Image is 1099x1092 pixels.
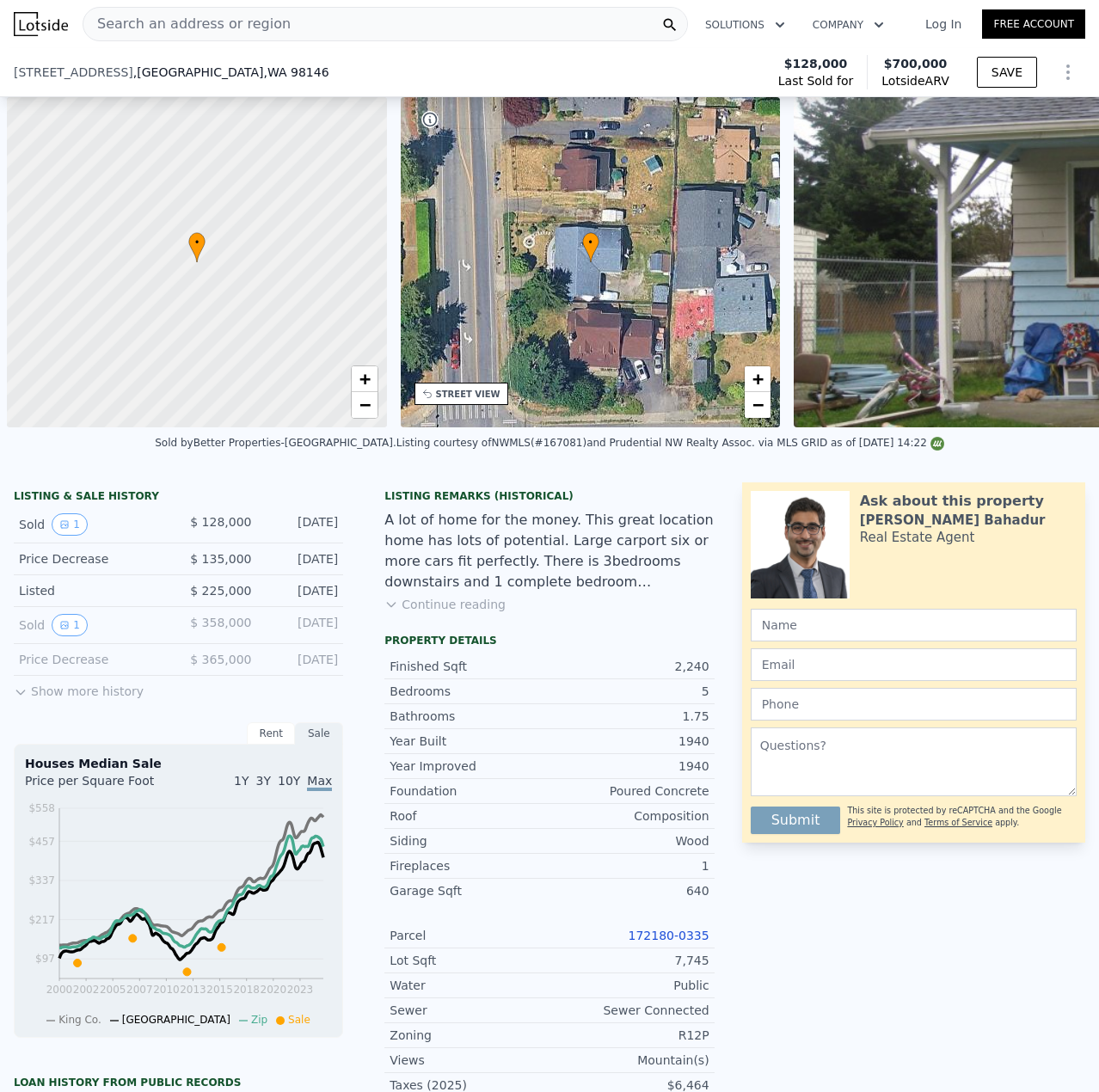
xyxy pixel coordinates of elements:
a: Zoom out [745,392,771,418]
div: Year Built [390,733,549,750]
span: Max [307,774,332,791]
a: Log In [905,15,982,33]
span: , [GEOGRAPHIC_DATA] [133,64,329,81]
tspan: $97 [35,953,55,965]
button: Company [799,9,898,40]
div: [DATE] [265,614,338,636]
div: R12P [549,1027,709,1044]
input: Email [751,648,1077,681]
button: View historical data [52,614,88,636]
div: Houses Median Sale [25,755,332,772]
tspan: $337 [28,874,55,886]
div: Sale [295,722,343,745]
button: Submit [751,807,841,834]
img: Lotside [14,12,68,36]
div: Views [390,1052,549,1069]
a: Privacy Policy [847,818,903,827]
div: Rent [247,722,295,745]
div: 5 [549,683,709,700]
tspan: 2007 [126,984,153,996]
div: Public [549,977,709,994]
a: Free Account [982,9,1085,39]
span: King Co. [58,1014,101,1026]
div: Property details [384,634,714,647]
div: 640 [549,882,709,899]
div: • [188,232,206,262]
img: NWMLS Logo [930,437,944,451]
div: Loan history from public records [14,1076,343,1089]
span: $ 358,000 [190,616,251,629]
a: Zoom in [745,366,771,392]
span: Last Sold for [778,72,854,89]
div: Price Decrease [19,550,165,567]
span: Sale [288,1014,310,1026]
span: − [752,394,764,415]
a: Zoom in [352,366,378,392]
div: Zoning [390,1027,549,1044]
div: This site is protected by reCAPTCHA and the Google and apply. [847,800,1077,834]
div: [PERSON_NAME] Bahadur [860,512,1046,529]
div: LISTING & SALE HISTORY [14,489,343,506]
span: • [582,235,599,250]
input: Name [751,609,1077,641]
div: Price Decrease [19,651,165,668]
span: $ 135,000 [190,552,251,566]
tspan: $457 [28,836,55,848]
tspan: 2002 [73,984,100,996]
span: Zip [251,1014,267,1026]
div: Price per Square Foot [25,772,179,800]
button: SAVE [977,57,1037,88]
span: $ 225,000 [190,584,251,598]
span: • [188,235,206,250]
div: [DATE] [265,550,338,567]
button: Solutions [691,9,799,40]
div: 2,240 [549,658,709,675]
button: Show more history [14,676,144,700]
div: Bedrooms [390,683,549,700]
div: Listing courtesy of NWMLS (#167081) and Prudential NW Realty Assoc. via MLS GRID as of [DATE] 14:22 [396,437,944,449]
span: 3Y [256,774,271,788]
div: • [582,232,599,262]
div: Composition [549,807,709,825]
div: Sold [19,513,165,536]
div: Wood [549,832,709,850]
div: 7,745 [549,952,709,969]
div: Sold by Better Properties-[GEOGRAPHIC_DATA] . [155,437,396,449]
tspan: 2015 [206,984,233,996]
span: − [359,394,370,415]
a: Terms of Service [924,818,992,827]
div: Garage Sqft [390,882,549,899]
div: Lot Sqft [390,952,549,969]
div: 1.75 [549,708,709,725]
div: [DATE] [265,651,338,668]
tspan: 2010 [153,984,180,996]
span: + [752,368,764,390]
div: Siding [390,832,549,850]
button: Show Options [1051,55,1085,89]
div: Poured Concrete [549,782,709,800]
input: Phone [751,688,1077,721]
div: [DATE] [265,513,338,536]
span: Lotside ARV [881,72,949,89]
button: Continue reading [384,596,506,613]
div: Parcel [390,927,549,944]
span: $700,000 [884,57,948,71]
div: Mountain(s) [549,1052,709,1069]
div: Listed [19,582,165,599]
span: 1Y [234,774,249,788]
div: 1940 [549,758,709,775]
span: $ 365,000 [190,653,251,666]
tspan: 2018 [233,984,260,996]
span: [GEOGRAPHIC_DATA] [122,1014,230,1026]
div: 1 [549,857,709,874]
div: Finished Sqft [390,658,549,675]
div: STREET VIEW [436,388,500,401]
div: A lot of home for the money. This great location home has lots of potential. Large carport six or... [384,510,714,592]
tspan: 2005 [100,984,126,996]
div: Year Improved [390,758,549,775]
div: [DATE] [265,582,338,599]
tspan: $558 [28,802,55,814]
div: Water [390,977,549,994]
a: 172180-0335 [629,929,709,942]
div: 1940 [549,733,709,750]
